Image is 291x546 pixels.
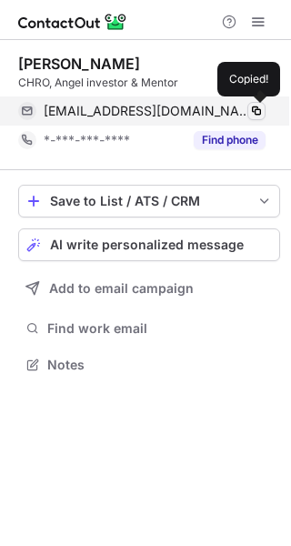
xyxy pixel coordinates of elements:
div: CHRO, Angel investor & Mentor [18,75,280,91]
div: Save to List / ATS / CRM [50,194,248,208]
span: Notes [47,357,273,373]
span: AI write personalized message [50,238,244,252]
img: ContactOut v5.3.10 [18,11,127,33]
button: Find work email [18,316,280,341]
button: save-profile-one-click [18,185,280,217]
button: Reveal Button [194,131,266,149]
button: AI write personalized message [18,228,280,261]
span: [EMAIL_ADDRESS][DOMAIN_NAME] [44,103,252,119]
button: Add to email campaign [18,272,280,305]
span: Find work email [47,320,273,337]
button: Notes [18,352,280,378]
span: Add to email campaign [49,281,194,296]
div: [PERSON_NAME] [18,55,140,73]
